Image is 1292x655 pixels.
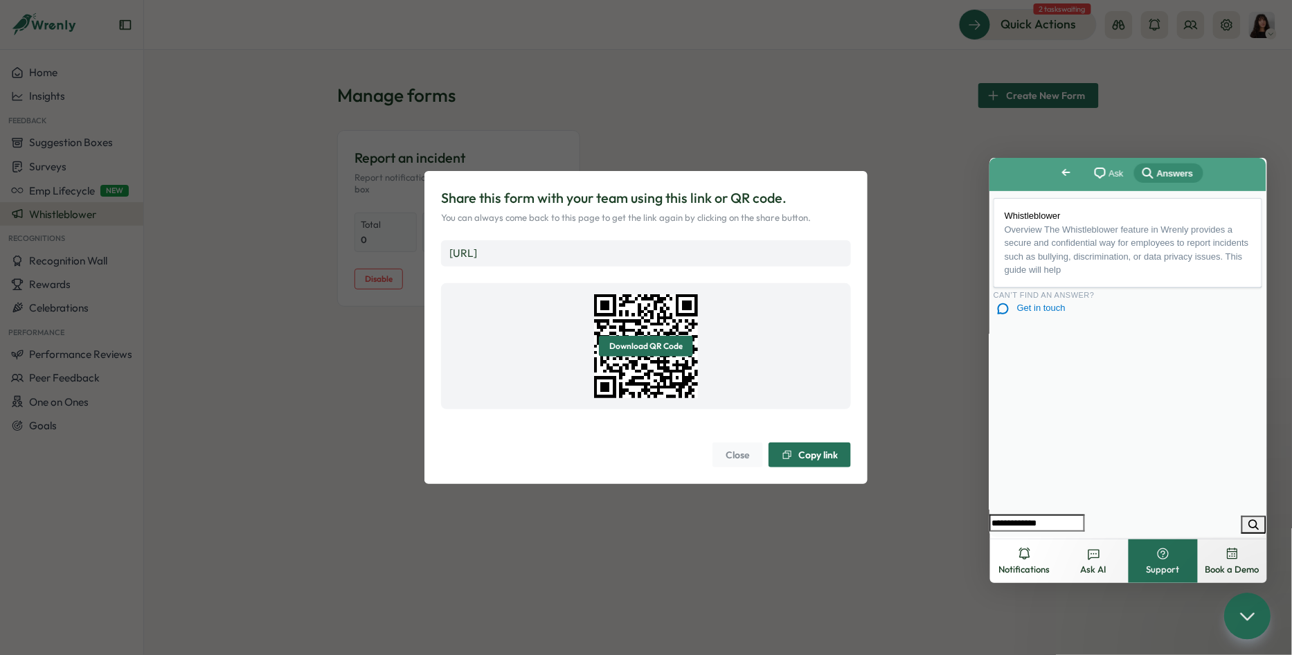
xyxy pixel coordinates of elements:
p: You can always come back to this page to get the link again by clicking on the share button. [441,212,851,224]
span: Copy link [798,450,838,460]
button: Copy link [769,442,851,467]
iframe: To enrich screen reader interactions, please activate Accessibility in Grammarly extension settings [989,158,1266,537]
button: Book a Demo [1198,539,1267,583]
button: Download QR Code [599,336,693,357]
span: Notifications [999,564,1050,576]
span: Book a Demo [1205,564,1259,576]
button: Close [712,442,763,467]
span: Download QR Code [609,337,683,356]
button: Ask AI [1059,539,1129,583]
button: Support [1129,539,1198,583]
a: [URL] [449,246,477,260]
p: Share this form with your team using this link or QR code. [441,188,851,209]
button: Notifications [990,539,1059,583]
span: Ask AI [1081,564,1107,576]
span: Close [726,443,750,467]
span: Support [1147,564,1180,576]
